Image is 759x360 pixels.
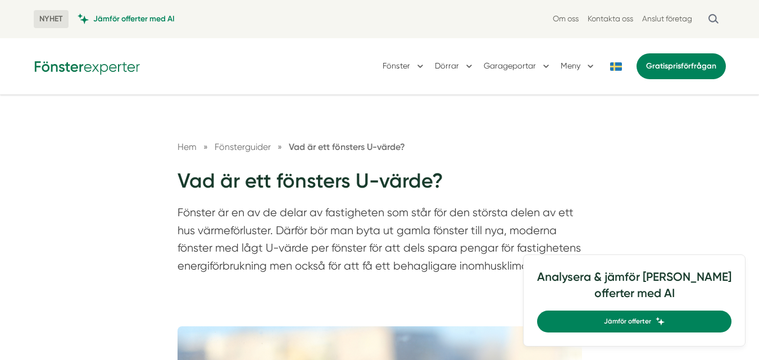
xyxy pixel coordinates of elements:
img: Fönsterexperter Logotyp [34,57,140,75]
span: Jämför offerter med AI [93,13,175,24]
h4: Analysera & jämför [PERSON_NAME] offerter med AI [537,268,731,311]
button: Fönster [383,52,426,81]
span: » [278,140,282,154]
button: Garageportar [484,52,552,81]
span: NYHET [34,10,69,28]
span: Jämför offerter [604,316,651,327]
button: Dörrar [435,52,475,81]
span: » [203,140,208,154]
button: Öppna sök [701,9,726,29]
a: Kontakta oss [588,13,633,24]
a: Vad är ett fönsters U-värde? [289,142,405,152]
p: Fönster är en av de delar av fastigheten som står för den största delen av ett hus värmeförluster... [178,204,582,280]
a: Jämför offerter med AI [78,13,175,24]
h1: Vad är ett fönsters U-värde? [178,167,582,204]
span: Fönsterguider [215,142,271,152]
nav: Breadcrumb [178,140,582,154]
a: Fönsterguider [215,142,273,152]
a: Gratisprisförfrågan [637,53,726,79]
button: Meny [561,52,596,81]
a: Om oss [553,13,579,24]
a: Jämför offerter [537,311,731,332]
a: Hem [178,142,197,152]
span: Gratis [646,61,668,71]
a: Anslut företag [642,13,692,24]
